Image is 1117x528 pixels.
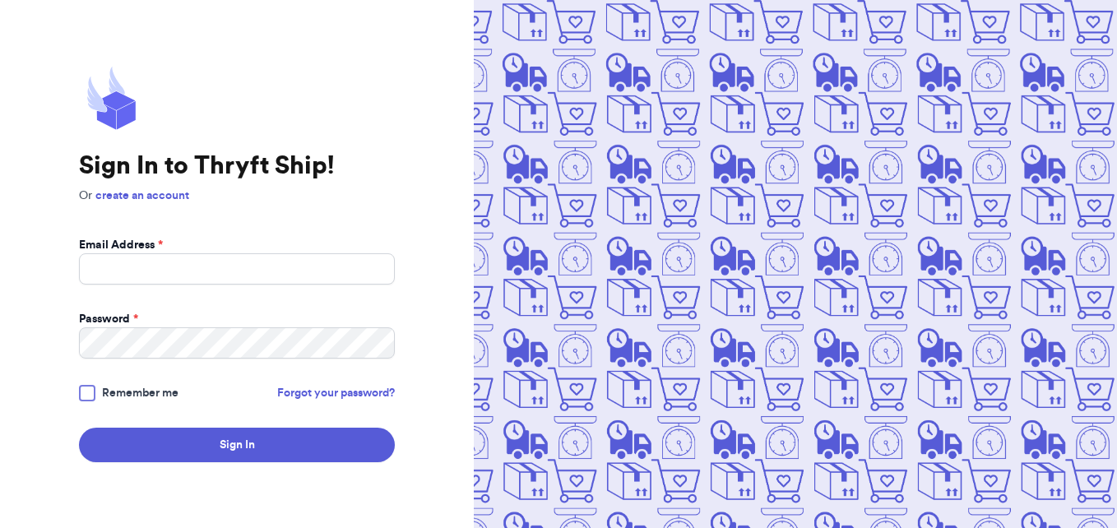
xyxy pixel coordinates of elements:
[79,428,395,462] button: Sign In
[79,188,395,204] p: Or
[79,237,163,253] label: Email Address
[95,190,189,201] a: create an account
[79,311,138,327] label: Password
[277,385,395,401] a: Forgot your password?
[102,385,178,401] span: Remember me
[79,151,395,181] h1: Sign In to Thryft Ship!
